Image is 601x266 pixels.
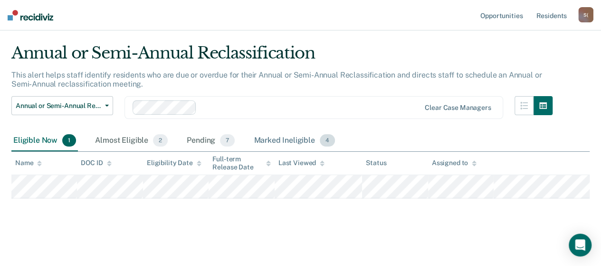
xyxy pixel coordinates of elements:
[16,102,101,110] span: Annual or Semi-Annual Reclassification
[81,159,111,167] div: DOC ID
[220,134,235,147] span: 7
[11,96,113,115] button: Annual or Semi-Annual Reclassification
[11,70,542,89] p: This alert helps staff identify residents who are due or overdue for their Annual or Semi-Annual ...
[578,7,593,22] div: S (
[11,130,78,151] div: Eligible Now1
[11,43,553,70] div: Annual or Semi-Annual Reclassification
[432,159,477,167] div: Assigned to
[62,134,76,147] span: 1
[425,104,491,112] div: Clear case managers
[278,159,324,167] div: Last Viewed
[578,7,593,22] button: S(
[15,159,42,167] div: Name
[185,130,237,151] div: Pending7
[153,134,168,147] span: 2
[8,10,53,20] img: Recidiviz
[320,134,335,147] span: 4
[212,155,270,171] div: Full-term Release Date
[93,130,170,151] div: Almost Eligible2
[569,234,591,256] div: Open Intercom Messenger
[147,159,201,167] div: Eligibility Date
[252,130,337,151] div: Marked Ineligible4
[366,159,386,167] div: Status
